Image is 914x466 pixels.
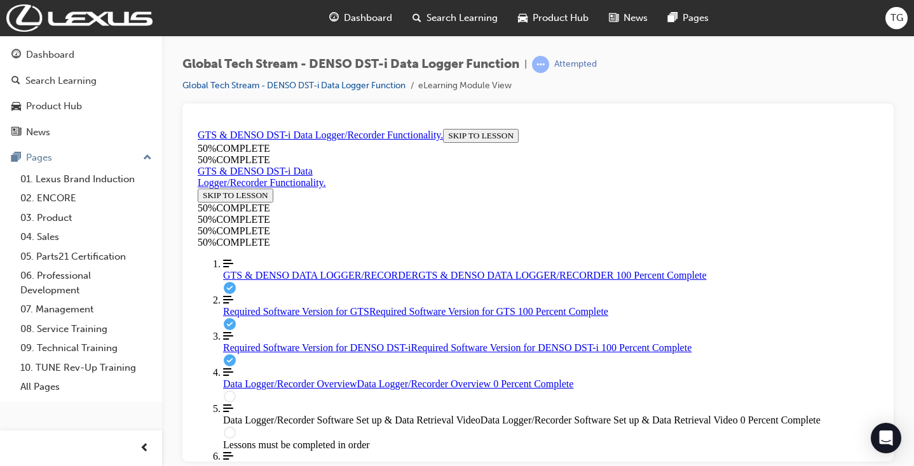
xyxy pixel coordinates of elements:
section: Course Information [5,5,686,42]
a: GTS & DENSO DST-i Data Logger/Recorder Functionality. [5,6,250,17]
a: 09. Technical Training [15,338,157,358]
span: Pages [683,11,709,25]
span: Dashboard [344,11,392,25]
div: 50 % COMPLETE [5,30,686,42]
button: SKIP TO LESSON [5,65,81,79]
span: Global Tech Stream - DENSO DST-i Data Logger Function [182,57,519,72]
a: news-iconNews [599,5,658,31]
a: 02. ENCORE [15,189,157,208]
span: The Data Logger/Recorder Software Set up & Data Retrieval Video lesson is currently unavailable: ... [31,279,686,302]
button: TG [885,7,908,29]
span: prev-icon [140,441,149,456]
div: Attempted [554,58,597,70]
span: Required Software Version for GTS 100 Percent Complete [177,182,416,193]
div: 50 % COMPLETE [5,19,686,30]
a: Search Learning [5,69,157,93]
span: car-icon [11,101,21,112]
a: car-iconProduct Hub [508,5,599,31]
a: 04. Sales [15,227,157,247]
div: News [26,125,50,140]
div: Open Intercom Messenger [871,423,901,453]
span: Data Logger/Recorder Software Set up & Data Retrieval Video [31,291,288,302]
a: 07. Management [15,300,157,319]
span: pages-icon [668,10,678,26]
span: car-icon [518,10,528,26]
a: guage-iconDashboard [319,5,402,31]
section: Course Information [5,42,183,102]
a: 08. Service Training [15,319,157,339]
a: Dashboard [5,43,157,67]
span: learningRecordVerb_ATTEMPT-icon [532,56,549,73]
span: Data Logger/Recorder Overview 0 Percent Complete [165,255,381,265]
div: Search Learning [25,74,97,88]
span: The Parameter & Trigger Set Up lesson is currently unavailable: Lessons must be completed in order [31,327,686,350]
span: GTS & DENSO DATA LOGGER/RECORDER [31,146,226,157]
span: Required Software Version for DENSO DST-i 100 Percent Complete [219,218,500,229]
span: news-icon [11,127,21,138]
a: GTS & DENSO DST-i Data Logger/Recorder Functionality. [5,42,133,64]
button: DashboardSearch LearningProduct HubNews [5,41,157,146]
button: Pages [5,146,157,170]
img: Trak [6,4,153,32]
a: News [5,121,157,144]
button: SKIP TO LESSON [250,5,326,19]
a: 03. Product [15,208,157,228]
a: 01. Lexus Brand Induction [15,170,157,189]
span: pages-icon [11,152,21,164]
a: Product Hub [5,95,157,118]
span: Lessons must be completed in order [31,316,177,326]
div: Pages [26,150,52,165]
a: 06. Professional Development [15,266,157,300]
span: Data Logger/Recorder Software Set up & Data Retrieval Video 0 Percent Complete [288,291,628,302]
span: search-icon [413,10,421,26]
span: Data Logger/Recorder Overview [31,255,165,265]
div: 50 % COMPLETE [5,113,686,124]
span: Required Software Version for GTS [31,182,177,193]
a: Data Logger/Recorder Overview 0 Percent Complete [31,243,686,266]
div: 50 % COMPLETE [5,102,686,113]
a: All Pages [15,377,157,397]
a: search-iconSearch Learning [402,5,508,31]
a: Required Software Version for GTS 100 Percent Complete [31,171,686,194]
div: 50 % COMPLETE [5,79,183,90]
nav: Course Outline [5,135,686,375]
span: search-icon [11,76,20,87]
div: 50 % COMPLETE [5,90,183,102]
span: news-icon [609,10,618,26]
a: Required Software Version for DENSO DST-i 100 Percent Complete [31,207,686,230]
span: up-icon [143,150,152,166]
a: 10. TUNE Rev-Up Training [15,358,157,378]
span: Product Hub [533,11,589,25]
span: guage-icon [329,10,339,26]
a: Global Tech Stream - DENSO DST-i Data Logger Function [182,80,406,91]
section: Course Overview [5,5,686,375]
div: Dashboard [26,48,74,62]
span: News [624,11,648,25]
span: GTS & DENSO DATA LOGGER/RECORDER 100 Percent Complete [226,146,514,157]
div: Product Hub [26,99,82,114]
a: pages-iconPages [658,5,719,31]
span: TG [890,11,903,25]
span: Search Learning [426,11,498,25]
span: | [524,57,527,72]
a: GTS & DENSO DATA LOGGER/RECORDER 100 Percent Complete [31,135,686,157]
li: eLearning Module View [418,79,512,93]
span: Required Software Version for DENSO DST-i [31,218,219,229]
a: 05. Parts21 Certification [15,247,157,267]
span: guage-icon [11,50,21,61]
